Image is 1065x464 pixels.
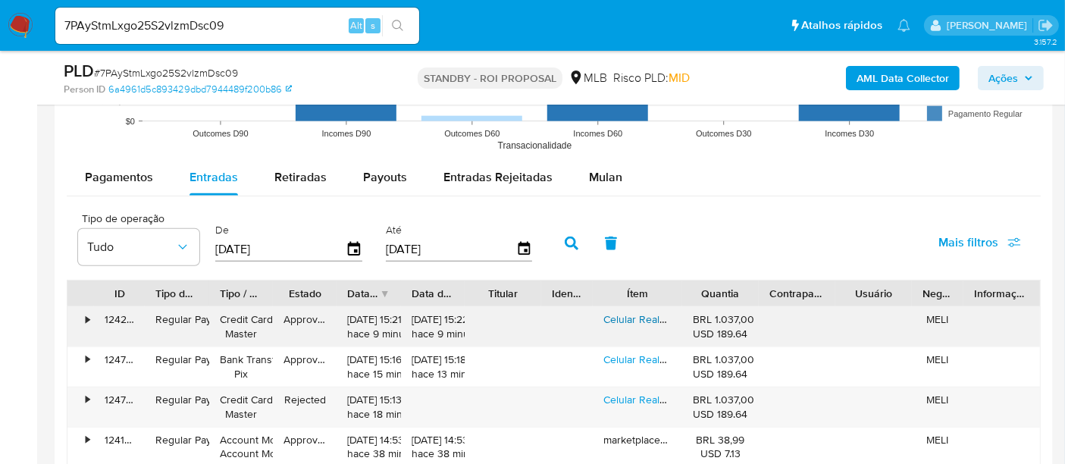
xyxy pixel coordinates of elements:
a: Notificações [897,19,910,32]
span: 3.157.2 [1034,36,1057,48]
button: Ações [978,66,1044,90]
b: PLD [64,58,94,83]
span: Risco PLD: [613,70,690,86]
span: # 7PAyStmLxgo25S2vlzmDsc09 [94,65,238,80]
span: Alt [350,18,362,33]
input: Pesquise usuários ou casos... [55,16,419,36]
p: STANDBY - ROI PROPOSAL [418,67,562,89]
button: search-icon [382,15,413,36]
span: s [371,18,375,33]
span: Atalhos rápidos [801,17,882,33]
b: AML Data Collector [857,66,949,90]
span: Ações [988,66,1018,90]
div: MLB [569,70,607,86]
a: Sair [1038,17,1054,33]
p: erico.trevizan@mercadopago.com.br [947,18,1032,33]
b: Person ID [64,83,105,96]
button: AML Data Collector [846,66,960,90]
a: 6a4961d5c893429dbd7944489f200b86 [108,83,292,96]
span: MID [669,69,690,86]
